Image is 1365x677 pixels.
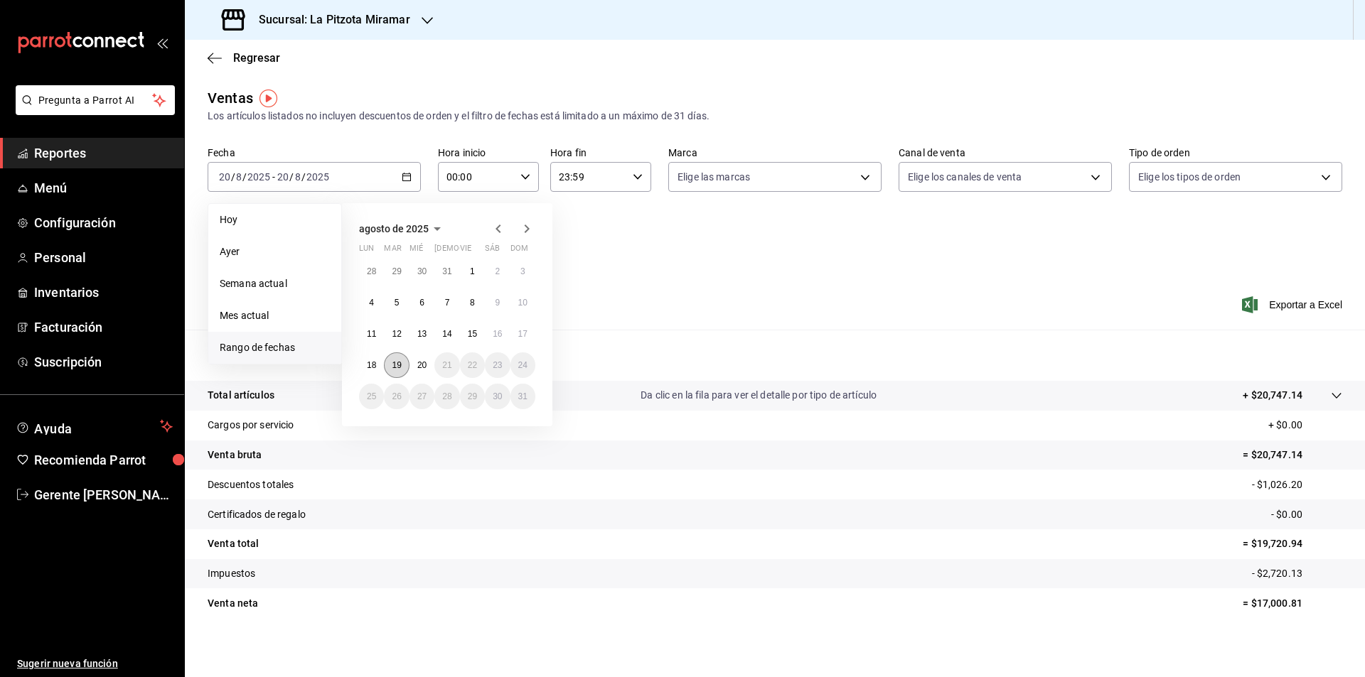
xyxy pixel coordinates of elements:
abbr: 11 de agosto de 2025 [367,329,376,339]
abbr: 12 de agosto de 2025 [392,329,401,339]
label: Hora fin [550,148,651,158]
input: ---- [247,171,271,183]
input: -- [218,171,231,183]
abbr: 23 de agosto de 2025 [493,360,502,370]
abbr: 28 de julio de 2025 [367,266,376,276]
button: 1 de agosto de 2025 [460,259,485,284]
abbr: 4 de agosto de 2025 [369,298,374,308]
button: 31 de agosto de 2025 [510,384,535,409]
p: Descuentos totales [208,477,294,492]
span: Recomienda Parrot [34,450,173,470]
abbr: 30 de julio de 2025 [417,266,427,276]
button: 31 de julio de 2025 [434,259,459,284]
abbr: 29 de julio de 2025 [392,266,401,276]
abbr: viernes [460,244,471,259]
button: 17 de agosto de 2025 [510,321,535,347]
input: ---- [306,171,330,183]
button: 19 de agosto de 2025 [384,352,409,378]
button: 14 de agosto de 2025 [434,321,459,347]
p: Certificados de regalo [208,507,306,522]
button: 2 de agosto de 2025 [485,259,510,284]
abbr: 19 de agosto de 2025 [392,360,401,370]
button: 10 de agosto de 2025 [510,290,535,315]
abbr: 30 de agosto de 2025 [493,391,502,401]
abbr: 5 de agosto de 2025 [395,298,400,308]
button: 4 de agosto de 2025 [359,290,384,315]
span: Ayuda [34,418,154,435]
abbr: 29 de agosto de 2025 [468,391,477,401]
span: Mes actual [220,308,330,323]
abbr: 10 de agosto de 2025 [518,298,528,308]
span: Ayer [220,244,330,259]
p: Venta bruta [208,448,262,462]
span: Semana actual [220,276,330,291]
p: - $0.00 [1271,507,1342,522]
button: Tooltip marker [259,90,277,107]
p: Total artículos [208,388,274,403]
abbr: 21 de agosto de 2025 [442,360,451,370]
abbr: jueves [434,244,518,259]
div: Los artículos listados no incluyen descuentos de orden y el filtro de fechas está limitado a un m... [208,109,1342,124]
label: Fecha [208,148,421,158]
button: 5 de agosto de 2025 [384,290,409,315]
a: Pregunta a Parrot AI [10,103,175,118]
abbr: 8 de agosto de 2025 [470,298,475,308]
abbr: 9 de agosto de 2025 [495,298,500,308]
span: agosto de 2025 [359,223,429,234]
button: 6 de agosto de 2025 [409,290,434,315]
span: Configuración [34,213,173,232]
span: Reportes [34,143,173,163]
button: 21 de agosto de 2025 [434,352,459,378]
abbr: 24 de agosto de 2025 [518,360,528,370]
span: Sugerir nueva función [17,656,173,671]
label: Hora inicio [438,148,539,158]
abbr: 3 de agosto de 2025 [520,266,525,276]
button: 13 de agosto de 2025 [409,321,434,347]
span: Rango de fechas [220,340,330,355]
span: / [301,171,306,183]
button: Regresar [208,51,280,65]
span: Personal [34,248,173,267]
span: Regresar [233,51,280,65]
button: 30 de agosto de 2025 [485,384,510,409]
span: Elige los canales de venta [908,170,1022,184]
abbr: 7 de agosto de 2025 [445,298,450,308]
label: Marca [668,148,882,158]
span: Gerente [PERSON_NAME] [34,485,173,504]
p: + $0.00 [1268,418,1342,433]
abbr: 2 de agosto de 2025 [495,266,500,276]
button: 28 de agosto de 2025 [434,384,459,409]
p: Impuestos [208,566,255,581]
abbr: 20 de agosto de 2025 [417,360,427,370]
h3: Sucursal: La Pitzota Miramar [247,11,410,28]
button: 26 de agosto de 2025 [384,384,409,409]
abbr: martes [384,244,401,259]
button: 16 de agosto de 2025 [485,321,510,347]
abbr: 31 de agosto de 2025 [518,391,528,401]
button: open_drawer_menu [156,37,168,48]
label: Tipo de orden [1129,148,1342,158]
abbr: 17 de agosto de 2025 [518,329,528,339]
div: Ventas [208,87,253,109]
abbr: 16 de agosto de 2025 [493,329,502,339]
button: 15 de agosto de 2025 [460,321,485,347]
abbr: 15 de agosto de 2025 [468,329,477,339]
p: = $17,000.81 [1243,596,1342,611]
button: 8 de agosto de 2025 [460,290,485,315]
abbr: 25 de agosto de 2025 [367,391,376,401]
button: 20 de agosto de 2025 [409,352,434,378]
abbr: 22 de agosto de 2025 [468,360,477,370]
p: Venta total [208,536,259,551]
abbr: 18 de agosto de 2025 [367,360,376,370]
span: - [272,171,275,183]
abbr: domingo [510,244,528,259]
abbr: 26 de agosto de 2025 [392,391,401,401]
span: Menú [34,178,173,197]
button: agosto de 2025 [359,220,446,237]
button: Pregunta a Parrot AI [16,85,175,115]
abbr: 13 de agosto de 2025 [417,329,427,339]
button: 23 de agosto de 2025 [485,352,510,378]
abbr: 14 de agosto de 2025 [442,329,451,339]
label: Canal de venta [899,148,1112,158]
abbr: 1 de agosto de 2025 [470,266,475,276]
